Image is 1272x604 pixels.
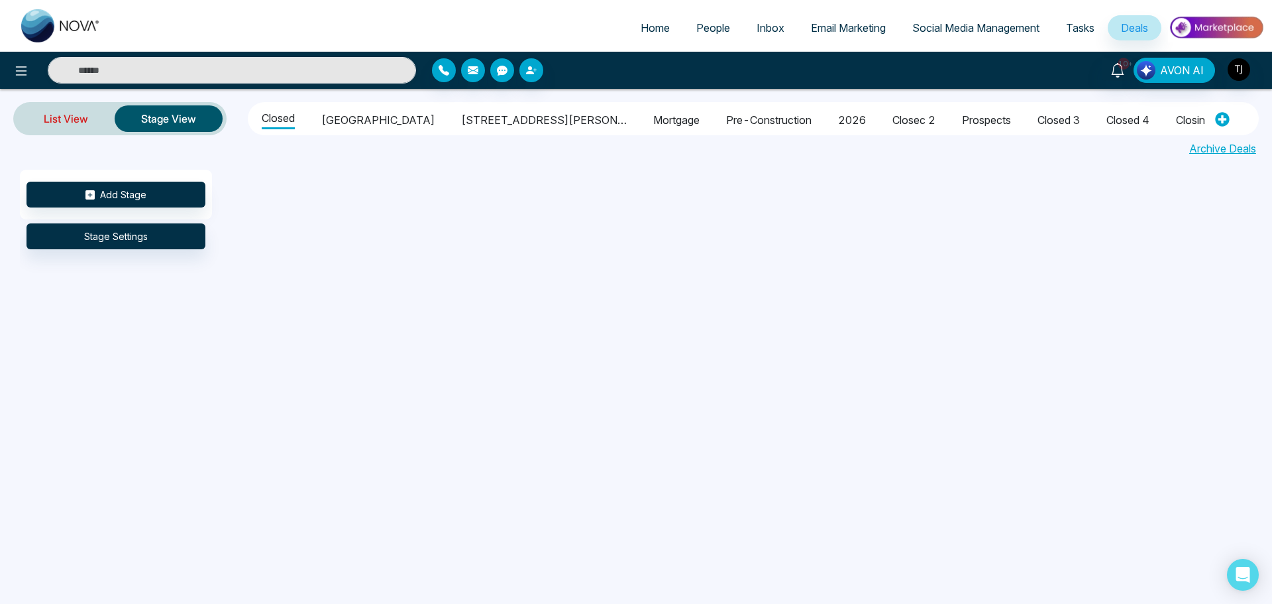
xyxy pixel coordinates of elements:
[17,103,115,135] a: List View
[1160,62,1204,78] span: AVON AI
[627,15,683,40] a: Home
[811,21,886,34] span: Email Marketing
[262,105,295,129] li: Closed
[838,107,866,129] li: 2026
[798,15,899,40] a: Email Marketing
[1053,15,1108,40] a: Tasks
[1102,58,1134,81] a: 10+
[26,182,205,208] button: Add Stage
[1108,15,1161,40] a: Deals
[641,21,670,34] span: Home
[892,107,935,129] li: closec 2
[757,21,784,34] span: Inbox
[1121,21,1148,34] span: Deals
[726,107,812,129] li: pre-construction
[1168,13,1264,42] img: Market-place.gif
[1227,559,1259,591] div: Open Intercom Messenger
[321,107,435,129] li: [GEOGRAPHIC_DATA]
[461,107,627,129] li: [STREET_ADDRESS][PERSON_NAME]
[696,21,730,34] span: People
[1066,21,1094,34] span: Tasks
[1137,61,1155,80] img: Lead Flow
[653,107,700,129] li: Mortgage
[1118,58,1130,70] span: 10+
[1037,107,1080,129] li: closed 3
[683,15,743,40] a: People
[1134,58,1215,83] button: AVON AI
[1228,58,1250,81] img: User Avatar
[1189,141,1256,156] a: Archive Deals
[1176,107,1216,129] li: Closings
[26,223,205,249] button: Stage Settings
[899,15,1053,40] a: Social Media Management
[115,105,223,132] button: Stage View
[912,21,1039,34] span: Social Media Management
[1106,107,1149,129] li: Closed 4
[962,107,1011,129] li: Prospects
[743,15,798,40] a: Inbox
[21,9,101,42] img: Nova CRM Logo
